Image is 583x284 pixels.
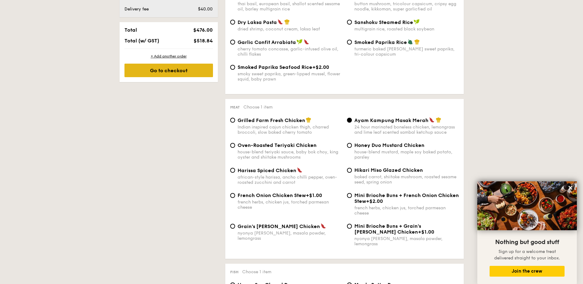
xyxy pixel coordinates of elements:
[354,174,459,185] div: baked carrot, shiitake mushroom, roasted sesame seed, spring onion
[238,175,342,185] div: african-style harissa, ancho chilli pepper, oven-roasted zucchini and carrot
[230,65,235,70] input: Smoked Paprika Seafood Rice+$2.00smoky sweet paprika, green-lipped mussel, flower squid, baby prawn
[414,19,420,25] img: icon-vegan.f8ff3823.svg
[306,192,322,198] span: +$1.00
[230,224,235,229] input: Grain's [PERSON_NAME] Chickennyonya [PERSON_NAME], masala powder, lemongrass
[124,27,137,33] span: Total
[230,20,235,25] input: Dry Laksa Pastadried shrimp, coconut cream, laksa leaf
[238,124,342,135] div: Indian inspired cajun chicken thigh, charred broccoli, slow baked cherry tomato
[238,26,342,32] div: dried shrimp, coconut cream, laksa leaf
[354,142,424,148] span: Honey Duo Mustard Chicken
[124,64,213,77] div: Go to checkout
[354,236,459,247] div: nyonya [PERSON_NAME], masala powder, lemongrass
[238,117,305,123] span: Grilled Farm Fresh Chicken
[354,1,459,12] div: button mushroom, tricolour capsicum, cripsy egg noodle, kikkoman, super garlicfied oil
[354,39,407,45] span: Smoked Paprika Rice
[347,168,352,173] input: Hikari Miso Glazed Chickenbaked carrot, shiitake mushroom, roasted sesame seed, spring onion
[495,239,559,246] span: Nothing but good stuff
[321,223,326,229] img: icon-spicy.37a8142b.svg
[230,270,238,274] span: Fish
[238,71,342,82] div: smoky sweet paprika, green-lipped mussel, flower squid, baby prawn
[347,224,352,229] input: Mini Brioche Buns + Grain's [PERSON_NAME] Chicken+$1.00nyonya [PERSON_NAME], masala powder, lemon...
[347,143,352,148] input: Honey Duo Mustard Chickenhouse-blend mustard, maple soy baked potato, parsley
[354,167,423,173] span: Hikari Miso Glazed Chicken
[312,64,329,70] span: +$2.00
[414,39,420,45] img: icon-chef-hat.a58ddaea.svg
[238,1,342,12] div: thai basil, european basil, shallot scented sesame oil, barley multigrain rice
[297,39,303,45] img: icon-vegan.f8ff3823.svg
[193,27,213,33] span: $476.00
[418,229,434,235] span: +$1.00
[354,117,428,123] span: Ayam Kampung Masak Merah
[238,223,320,229] span: Grain's [PERSON_NAME] Chicken
[238,192,306,198] span: French Onion Chicken Stew
[306,117,311,123] img: icon-chef-hat.a58ddaea.svg
[124,6,149,12] span: Delivery fee
[354,46,459,57] div: turmeric baked [PERSON_NAME] sweet paprika, tri-colour capsicum
[124,38,159,44] span: Total (w/ GST)
[238,39,296,45] span: Garlic Confit Arrabiata
[230,105,240,109] span: Meat
[408,39,413,45] img: icon-vegetarian.fe4039eb.svg
[354,124,459,135] div: 24 hour marinated boneless chicken, lemongrass and lime leaf scented sambal ketchup sauce
[354,205,459,216] div: french herbs, chicken jus, torched parmesan cheese
[490,266,565,277] button: Join the crew
[366,198,383,204] span: +$2.00
[565,183,575,193] button: Close
[297,167,302,173] img: icon-spicy.37a8142b.svg
[238,231,342,241] div: nyonya [PERSON_NAME], masala powder, lemongrass
[230,193,235,198] input: French Onion Chicken Stew+$1.00french herbs, chicken jus, torched parmesan cheese
[429,117,435,123] img: icon-spicy.37a8142b.svg
[304,39,309,45] img: icon-spicy.37a8142b.svg
[230,40,235,45] input: Garlic Confit Arrabiatacherry tomato concasse, garlic-infused olive oil, chilli flakes
[198,6,213,12] span: $40.00
[230,118,235,123] input: Grilled Farm Fresh ChickenIndian inspired cajun chicken thigh, charred broccoli, slow baked cherr...
[238,168,296,173] span: Harissa Spiced Chicken
[238,149,342,160] div: house-blend teriyaki sauce, baby bok choy, king oyster and shiitake mushrooms
[230,168,235,173] input: Harissa Spiced Chickenafrican-style harissa, ancho chilli pepper, oven-roasted zucchini and carrot
[194,38,213,44] span: $518.84
[354,19,413,25] span: Sanshoku Steamed Rice
[238,64,312,70] span: Smoked Paprika Seafood Rice
[347,20,352,25] input: Sanshoku Steamed Ricemultigrain rice, roasted black soybean
[347,40,352,45] input: Smoked Paprika Riceturmeric baked [PERSON_NAME] sweet paprika, tri-colour capsicum
[436,117,441,123] img: icon-chef-hat.a58ddaea.svg
[238,142,317,148] span: Oven-Roasted Teriyaki Chicken
[284,19,290,25] img: icon-chef-hat.a58ddaea.svg
[238,199,342,210] div: french herbs, chicken jus, torched parmesan cheese
[347,118,352,123] input: Ayam Kampung Masak Merah24 hour marinated boneless chicken, lemongrass and lime leaf scented samb...
[238,19,277,25] span: Dry Laksa Pasta
[494,249,560,261] span: Sign up for a welcome treat delivered straight to your inbox.
[242,269,271,274] span: Choose 1 item
[243,105,273,110] span: Choose 1 item
[230,143,235,148] input: Oven-Roasted Teriyaki Chickenhouse-blend teriyaki sauce, baby bok choy, king oyster and shiitake ...
[354,26,459,32] div: multigrain rice, roasted black soybean
[238,46,342,57] div: cherry tomato concasse, garlic-infused olive oil, chilli flakes
[354,223,421,235] span: Mini Brioche Buns + Grain's [PERSON_NAME] Chicken
[278,19,283,25] img: icon-spicy.37a8142b.svg
[354,149,459,160] div: house-blend mustard, maple soy baked potato, parsley
[477,181,577,230] img: DSC07876-Edit02-Large.jpeg
[347,193,352,198] input: Mini Brioche Buns + French Onion Chicken Stew+$2.00french herbs, chicken jus, torched parmesan ch...
[354,192,459,204] span: Mini Brioche Buns + French Onion Chicken Stew
[124,54,213,59] div: + Add another order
